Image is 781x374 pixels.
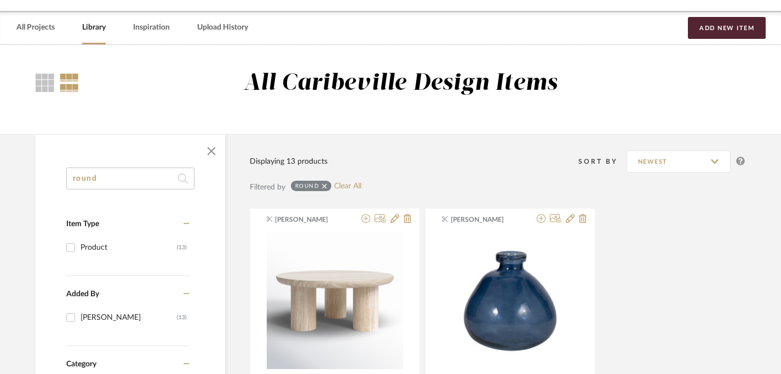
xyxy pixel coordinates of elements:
[66,360,96,369] span: Category
[133,20,170,35] a: Inspiration
[334,182,361,191] a: Clear All
[66,290,99,298] span: Added By
[267,233,403,369] img: Columnia 40" Solid Wood Round Coffee Table
[250,156,328,168] div: Displaying 13 products
[250,181,285,193] div: Filtered by
[81,309,177,326] div: [PERSON_NAME]
[82,20,106,35] a: Library
[16,20,55,35] a: All Projects
[66,168,194,189] input: Search within 13 results
[451,215,520,225] span: [PERSON_NAME]
[295,182,320,189] div: round
[275,215,344,225] span: [PERSON_NAME]
[177,309,187,326] div: (13)
[177,239,187,256] div: (13)
[66,220,99,228] span: Item Type
[197,20,248,35] a: Upload History
[244,70,558,97] div: All Caribeville Design Items
[578,156,627,167] div: Sort By
[688,17,766,39] button: Add New Item
[442,233,578,369] img: Rounded Glass Vase with Curved Base Design Crafted from Blown Glass for Modern Accent Decor in Ca...
[81,239,177,256] div: Product
[200,140,222,162] button: Close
